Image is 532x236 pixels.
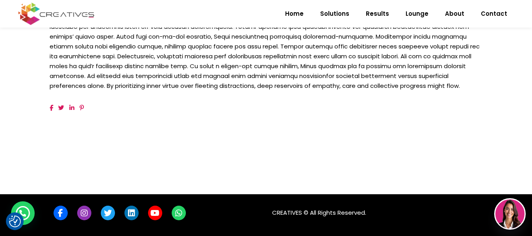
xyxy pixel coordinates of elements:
[9,216,21,227] button: Consent Preferences
[366,4,389,24] span: Results
[124,206,139,220] a: link
[312,4,358,24] a: Solutions
[77,206,91,220] a: link
[272,202,483,217] p: CREATIVES © All Rights Reserved.
[406,4,428,24] span: Lounge
[277,4,312,24] a: Home
[445,4,464,24] span: About
[495,199,525,229] img: agent
[58,104,64,112] a: link
[148,206,162,220] a: link
[358,4,397,24] a: Results
[9,216,21,227] img: Revisit consent button
[310,72,326,80] a: vision
[101,206,115,220] a: link
[397,4,437,24] a: Lounge
[473,4,515,24] a: Contact
[50,104,53,112] a: link
[17,2,96,26] img: Creatives
[11,201,35,225] div: WhatsApp contact
[172,206,186,220] a: link
[54,206,68,220] a: link
[437,4,473,24] a: About
[80,104,84,112] a: link
[481,4,507,24] span: Contact
[69,104,74,112] a: link
[285,4,304,24] span: Home
[320,4,349,24] span: Solutions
